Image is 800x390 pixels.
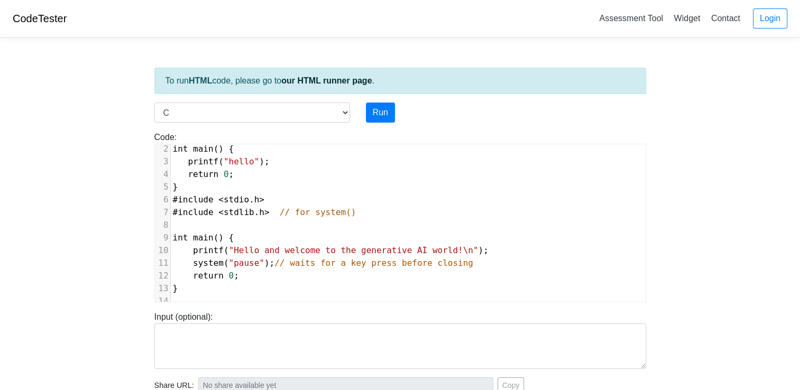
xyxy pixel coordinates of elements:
[173,144,234,154] span: () {
[173,144,188,154] span: int
[146,311,654,369] div: Input (optional):
[173,271,239,281] span: ;
[259,194,264,205] span: >
[173,258,473,268] span: ( );
[228,271,234,281] span: 0
[155,231,170,244] div: 9
[264,207,270,217] span: >
[224,169,229,179] span: 0
[155,257,170,270] div: 11
[218,194,224,205] span: <
[274,258,473,268] span: // waits for a key press before closing
[155,244,170,257] div: 10
[224,156,259,166] span: "hello"
[154,68,646,94] div: To run code, please go to .
[173,194,214,205] span: #include
[173,233,188,243] span: int
[189,76,212,85] strong: HTML
[173,194,265,205] span: .
[173,283,178,293] span: }
[228,258,264,268] span: "pause"
[155,155,170,168] div: 3
[173,156,270,166] span: ( );
[193,271,224,281] span: return
[707,10,744,27] a: Contact
[155,206,170,219] div: 7
[224,207,254,217] span: stdlib
[173,233,234,243] span: () {
[155,270,170,282] div: 12
[155,282,170,295] div: 13
[224,194,249,205] span: stdio
[173,207,214,217] span: #include
[595,10,667,27] a: Assessment Tool
[173,169,234,179] span: ;
[281,76,372,85] a: our HTML runner page
[173,182,178,192] span: }
[259,207,264,217] span: h
[669,10,704,27] a: Widget
[146,131,654,302] div: Code:
[366,103,395,123] button: Run
[173,245,489,255] span: ( );
[155,181,170,193] div: 5
[193,144,214,154] span: main
[228,245,478,255] span: "Hello and welcome to the generative AI world!\n"
[193,233,214,243] span: main
[254,194,260,205] span: h
[155,219,170,231] div: 8
[193,245,224,255] span: printf
[173,207,356,217] span: .
[188,169,218,179] span: return
[188,156,218,166] span: printf
[218,207,224,217] span: <
[155,193,170,206] div: 6
[155,143,170,155] div: 2
[13,13,67,24] a: CodeTester
[753,8,787,29] a: Login
[155,295,170,308] div: 14
[280,207,356,217] span: // for system()
[155,168,170,181] div: 4
[193,258,224,268] span: system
